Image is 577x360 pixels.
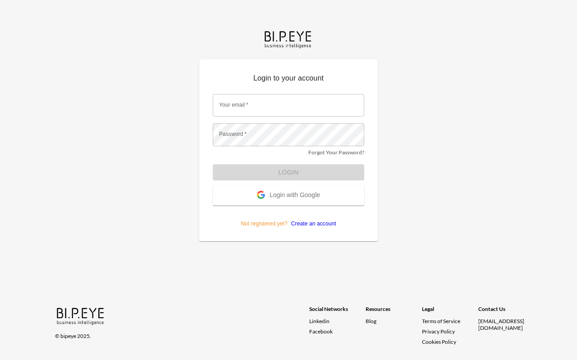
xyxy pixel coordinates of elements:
a: Forgot Your Password? [308,149,364,156]
p: Login to your account [213,73,364,87]
a: Facebook [309,328,366,335]
span: Facebook [309,328,333,335]
button: Login with Google [213,186,364,205]
div: Resources [366,306,422,318]
span: Login with Google [270,191,320,200]
a: Privacy Policy [422,328,455,335]
p: Not registered yet? [213,205,364,228]
a: Linkedin [309,318,366,324]
a: Blog [366,318,376,324]
a: Cookies Policy [422,338,456,345]
a: Terms of Service [422,318,475,324]
span: Linkedin [309,318,330,324]
div: Social Networks [309,306,366,318]
a: Create an account [288,220,336,227]
div: Contact Us [478,306,535,318]
div: Legal [422,306,478,318]
img: bipeye-logo [263,29,314,49]
div: [EMAIL_ADDRESS][DOMAIN_NAME] [478,318,535,331]
div: © bipeye 2025. [55,327,297,339]
img: bipeye-logo [55,306,107,326]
